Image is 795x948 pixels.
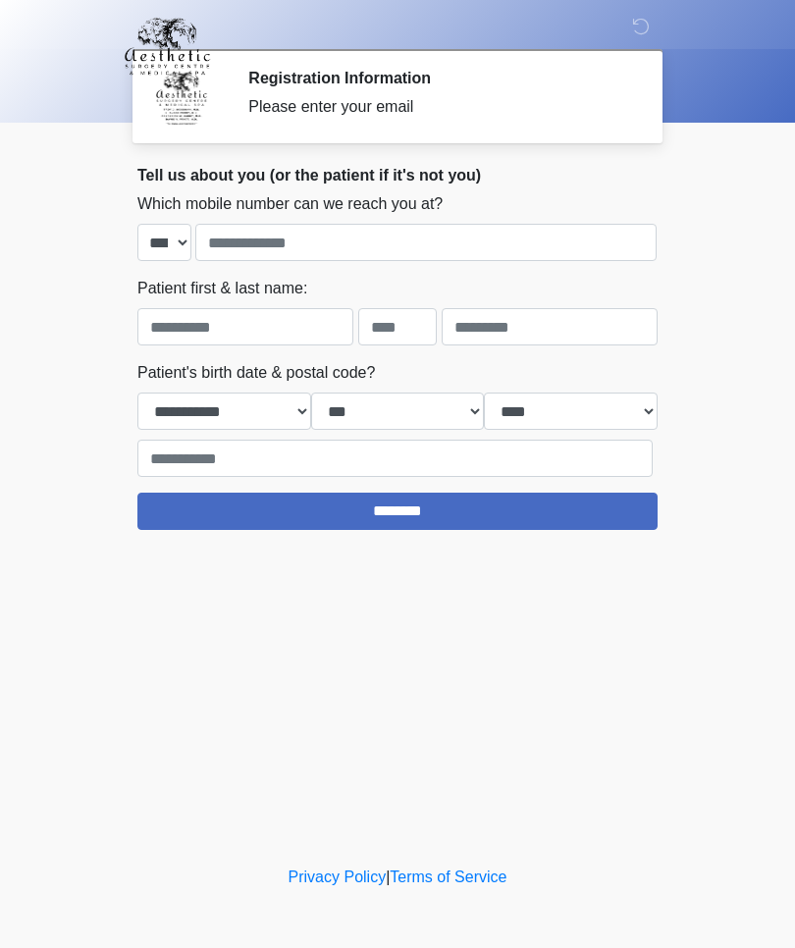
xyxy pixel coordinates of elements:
div: Please enter your email [248,95,628,119]
img: Aesthetic Surgery Centre, PLLC Logo [118,15,217,78]
a: Privacy Policy [289,869,387,885]
a: Terms of Service [390,869,506,885]
label: Which mobile number can we reach you at? [137,192,443,216]
label: Patient's birth date & postal code? [137,361,375,385]
label: Patient first & last name: [137,277,307,300]
img: Agent Avatar [152,69,211,128]
h2: Tell us about you (or the patient if it's not you) [137,166,658,184]
a: | [386,869,390,885]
